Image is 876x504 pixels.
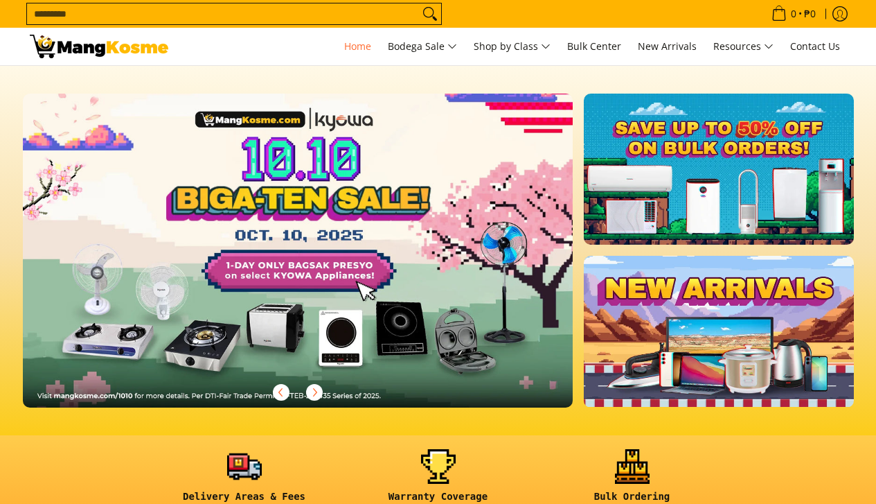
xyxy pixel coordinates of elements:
[474,38,551,55] span: Shop by Class
[631,28,704,65] a: New Arrivals
[789,9,798,19] span: 0
[388,38,457,55] span: Bodega Sale
[706,28,780,65] a: Resources
[299,377,330,408] button: Next
[23,94,618,430] a: More
[783,28,847,65] a: Contact Us
[560,28,628,65] a: Bulk Center
[767,6,820,21] span: •
[344,40,371,53] span: Home
[467,28,557,65] a: Shop by Class
[30,35,168,58] img: Mang Kosme: Your Home Appliances Warehouse Sale Partner!
[182,28,847,65] nav: Main Menu
[802,9,818,19] span: ₱0
[638,40,697,53] span: New Arrivals
[790,40,840,53] span: Contact Us
[266,377,296,408] button: Previous
[713,38,774,55] span: Resources
[419,3,441,24] button: Search
[337,28,378,65] a: Home
[567,40,621,53] span: Bulk Center
[381,28,464,65] a: Bodega Sale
